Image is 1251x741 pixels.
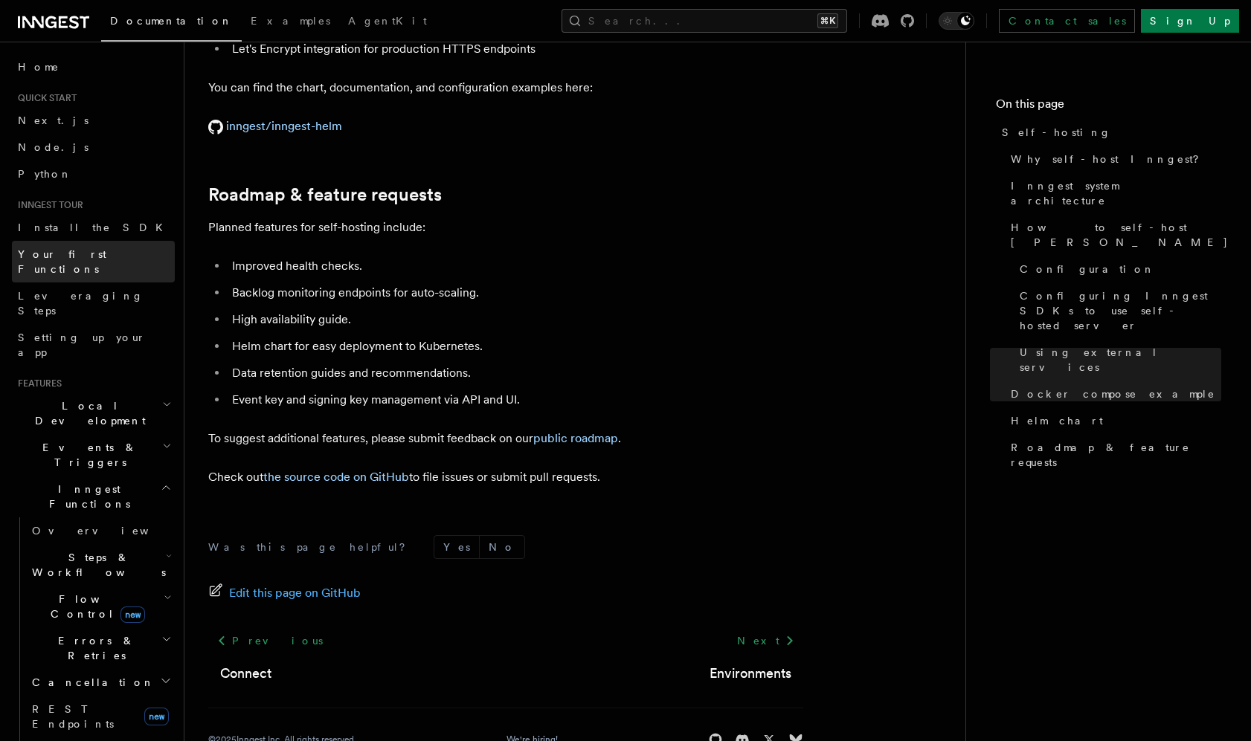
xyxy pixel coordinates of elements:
[120,606,145,623] span: new
[18,221,172,233] span: Install the SDK
[12,392,175,434] button: Local Development
[228,39,803,59] li: Let's Encrypt integration for production HTTPS endpoints
[263,470,409,484] a: the source code on GitHub
[208,217,803,238] p: Planned features for self-hosting include:
[208,540,416,554] p: Was this page helpful?
[12,476,175,517] button: Inngest Functions
[18,248,106,275] span: Your first Functions
[18,290,144,317] span: Leveraging Steps
[32,703,114,730] span: REST Endpoints
[12,107,175,134] a: Next.js
[817,13,838,28] kbd: ⌘K
[228,256,803,276] li: Improved health checks.
[228,282,803,303] li: Backlog monitoring endpoints for auto-scaling.
[12,199,83,211] span: Inngest tour
[12,440,162,470] span: Events & Triggers
[480,536,524,558] button: No
[1005,146,1221,172] a: Why self-host Inngest?
[939,12,974,30] button: Toggle dark mode
[228,309,803,330] li: High availability guide.
[1011,386,1215,401] span: Docker compose example
[26,633,161,663] span: Errors & Retries
[208,627,331,654] a: Previous
[1014,282,1221,339] a: Configuring Inngest SDKs to use self-hosted server
[26,592,164,621] span: Flow Control
[12,92,77,104] span: Quick start
[26,550,166,580] span: Steps & Workflows
[728,627,803,654] a: Next
[18,168,72,180] span: Python
[12,482,161,511] span: Inngest Functions
[1020,262,1155,276] span: Configuration
[1011,413,1103,428] span: Helm chart
[996,119,1221,146] a: Self-hosting
[26,627,175,669] button: Errors & Retries
[1011,178,1221,208] span: Inngest system architecture
[1020,345,1221,375] span: Using external services
[1020,288,1221,333] span: Configuring Inngest SDKs to use self-hosted server
[1005,434,1221,476] a: Roadmap & feature requests
[12,434,175,476] button: Events & Triggers
[1141,9,1239,33] a: Sign Up
[26,517,175,544] a: Overview
[208,77,803,98] p: You can find the chart, documentation, and configuration examples here:
[348,15,427,27] span: AgentKit
[12,398,162,428] span: Local Development
[229,583,361,604] span: Edit this page on GitHub
[144,708,169,725] span: new
[228,336,803,357] li: Helm chart for easy deployment to Kubernetes.
[208,583,361,604] a: Edit this page on GitHub
[1005,407,1221,434] a: Helm chart
[12,134,175,161] a: Node.js
[1005,381,1221,407] a: Docker compose example
[208,467,803,488] p: Check out to file issues or submit pull requests.
[999,9,1135,33] a: Contact sales
[1005,172,1221,214] a: Inngest system architecture
[1011,220,1229,250] span: How to self-host [PERSON_NAME]
[208,184,442,205] a: Roadmap & feature requests
[434,536,479,558] button: Yes
[339,4,436,40] a: AgentKit
[710,663,791,684] a: Environments
[26,696,175,737] a: REST Endpointsnew
[1011,440,1221,470] span: Roadmap & feature requests
[26,675,155,690] span: Cancellation
[1011,152,1209,166] span: Why self-host Inngest?
[208,428,803,449] p: To suggest additional features, please submit feedback on our .
[562,9,847,33] button: Search...⌘K
[251,15,330,27] span: Examples
[26,586,175,627] button: Flow Controlnew
[220,663,271,684] a: Connect
[1014,256,1221,282] a: Configuration
[12,54,175,80] a: Home
[996,95,1221,119] h4: On this page
[101,4,242,42] a: Documentation
[12,214,175,241] a: Install the SDK
[1002,125,1111,140] span: Self-hosting
[12,378,62,389] span: Features
[110,15,233,27] span: Documentation
[18,59,60,74] span: Home
[18,331,146,358] span: Setting up your app
[12,241,175,282] a: Your first Functions
[26,669,175,696] button: Cancellation
[1014,339,1221,381] a: Using external services
[18,141,89,153] span: Node.js
[533,431,618,445] a: public roadmap
[1005,214,1221,256] a: How to self-host [PERSON_NAME]
[228,363,803,384] li: Data retention guides and recommendations.
[26,544,175,586] button: Steps & Workflows
[12,324,175,366] a: Setting up your app
[12,282,175,324] a: Leveraging Steps
[228,389,803,410] li: Event key and signing key management via API and UI.
[208,119,342,133] a: inngest/inngest-helm
[12,161,175,187] a: Python
[32,525,185,537] span: Overview
[18,114,89,126] span: Next.js
[242,4,339,40] a: Examples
